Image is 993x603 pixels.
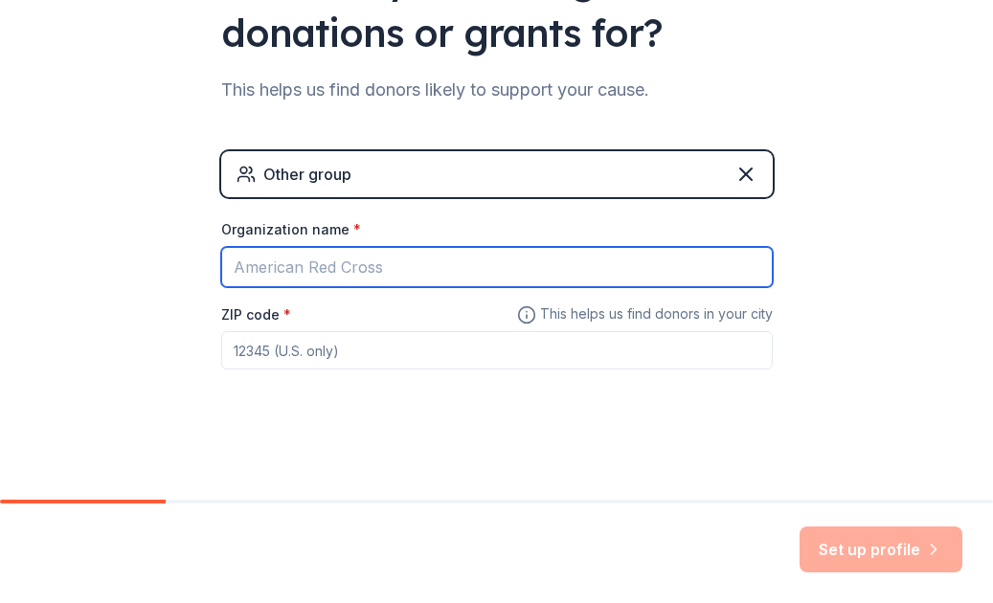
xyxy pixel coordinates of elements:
label: Organization name [221,220,361,239]
div: Other group [263,163,351,186]
div: This helps us find donors likely to support your cause. [221,75,773,105]
span: This helps us find donors in your city [517,302,773,326]
label: ZIP code [221,305,291,324]
input: American Red Cross [221,247,773,287]
input: 12345 (U.S. only) [221,331,773,369]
